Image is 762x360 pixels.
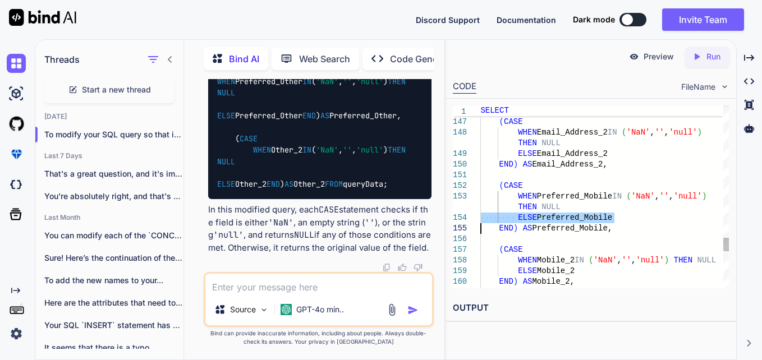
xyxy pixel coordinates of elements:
[35,151,183,160] h2: Last 7 Days
[294,229,314,241] code: NULL
[230,304,256,315] p: Source
[518,213,538,222] span: ELSE
[453,127,466,138] div: 148
[518,256,538,265] span: WHEN
[644,51,674,62] p: Preview
[302,76,311,86] span: IN
[453,107,466,117] span: 1
[629,52,639,62] img: preview
[7,324,26,343] img: settings
[453,117,466,127] div: 147
[302,145,311,155] span: IN
[631,192,655,201] span: 'NaN'
[664,128,669,137] span: ,
[504,117,523,126] span: CASE
[453,213,466,223] div: 154
[253,145,271,155] span: WHEN
[622,128,626,137] span: (
[217,156,235,167] span: NULL
[44,129,183,140] p: To modify your SQL query so that it retu...
[320,110,329,121] span: AS
[499,160,513,169] span: END
[7,54,26,73] img: chat
[655,192,659,201] span: ,
[356,76,383,86] span: 'null'
[204,329,434,346] p: Bind can provide inaccurate information, including about people. Always double-check its answers....
[268,217,293,228] code: 'NaN'
[7,84,26,103] img: ai-studio
[453,223,466,234] div: 155
[385,303,398,316] img: attachment
[7,114,26,133] img: githubLight
[453,255,466,266] div: 158
[240,133,258,144] span: CASE
[497,14,556,26] button: Documentation
[697,128,702,137] span: )
[217,88,235,98] span: NULL
[504,245,523,254] span: CASE
[537,128,608,137] span: Email_Address_2
[388,145,406,155] span: THEN
[35,213,183,222] h2: Last Month
[44,252,183,264] p: Sure! Here’s the continuation of the modified...
[573,14,615,25] span: Dark mode
[702,192,706,201] span: )
[533,277,575,286] span: Mobile_2,
[537,256,575,265] span: Mobile_2
[697,256,717,265] span: NULL
[627,128,650,137] span: 'NaN'
[542,202,561,211] span: NULL
[537,213,612,222] span: Preferred_Mobile
[453,170,466,181] div: 151
[650,128,655,137] span: ,
[631,256,636,265] span: ,
[44,191,183,202] p: You're absolutely right, and that's precisely what...
[497,15,556,25] span: Documentation
[7,145,26,164] img: premium
[390,52,458,66] p: Code Generator
[669,128,697,137] span: 'null'
[622,256,631,265] span: ''
[575,256,584,265] span: IN
[208,204,432,254] p: In this modified query, each statement checks if the field is either , an empty string ( ), or th...
[537,266,575,275] span: Mobile_2
[9,9,76,26] img: Bind AI
[518,149,538,158] span: ELSE
[416,14,480,26] button: Discord Support
[533,224,613,233] span: Preferred_Mobile,
[523,277,533,286] span: AS
[44,297,183,308] p: Here are the attributes that need to...
[325,179,343,190] span: FROM
[217,179,235,190] span: ELSE
[664,256,669,265] span: )
[414,263,423,272] img: dislike
[44,168,183,179] p: That's a great question, and it's important...
[513,160,518,169] span: )
[518,202,538,211] span: THEN
[627,192,631,201] span: (
[453,181,466,191] div: 152
[388,76,406,86] span: THEN
[316,76,338,86] span: 'NaN'
[589,256,594,265] span: (
[513,224,518,233] span: )
[453,159,466,170] div: 150
[499,224,513,233] span: END
[523,224,533,233] span: AS
[343,76,352,86] span: ''
[446,295,736,321] h2: OUTPUT
[382,263,391,272] img: copy
[453,191,466,202] div: 153
[523,160,533,169] span: AS
[518,266,538,275] span: ELSE
[662,8,744,31] button: Invite Team
[267,179,280,190] span: END
[284,179,293,190] span: AS
[407,304,419,316] img: icon
[259,305,269,315] img: Pick Models
[453,234,466,244] div: 156
[299,52,350,66] p: Web Search
[608,128,617,137] span: IN
[7,175,26,194] img: darkCloudIdeIcon
[82,84,151,95] span: Start a new thread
